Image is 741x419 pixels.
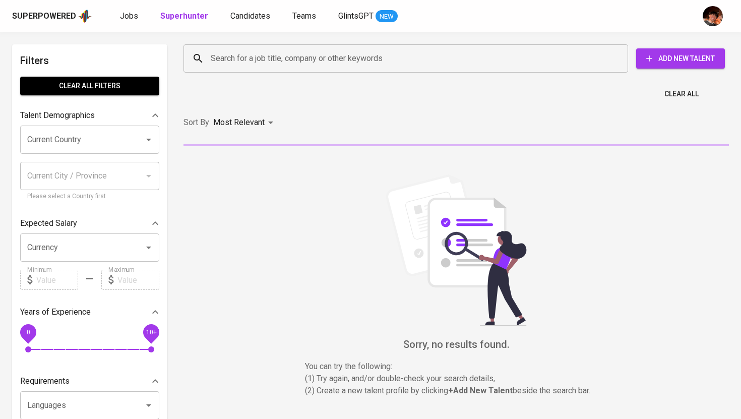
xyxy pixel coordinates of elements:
[26,329,30,336] span: 0
[12,11,76,22] div: Superpowered
[20,375,70,387] p: Requirements
[160,10,210,23] a: Superhunter
[20,109,95,122] p: Talent Demographics
[381,174,532,326] img: file_searching.svg
[20,306,91,318] p: Years of Experience
[703,6,723,26] img: diemas@glints.com
[230,10,272,23] a: Candidates
[292,10,318,23] a: Teams
[338,10,398,23] a: GlintsGPT NEW
[20,217,77,229] p: Expected Salary
[142,133,156,147] button: Open
[636,48,725,69] button: Add New Talent
[20,371,159,391] div: Requirements
[305,385,607,397] p: (2) Create a new talent profile by clicking beside the search bar.
[338,11,374,21] span: GlintsGPT
[660,85,703,103] button: Clear All
[146,329,156,336] span: 10+
[20,105,159,126] div: Talent Demographics
[292,11,316,21] span: Teams
[120,11,138,21] span: Jobs
[78,9,92,24] img: app logo
[664,88,699,100] span: Clear All
[183,336,729,352] h6: Sorry, no results found.
[36,270,78,290] input: Value
[27,192,152,202] p: Please select a Country first
[230,11,270,21] span: Candidates
[142,241,156,255] button: Open
[644,52,717,65] span: Add New Talent
[448,386,513,395] b: + Add New Talent
[160,11,208,21] b: Superhunter
[20,77,159,95] button: Clear All filters
[12,9,92,24] a: Superpoweredapp logo
[213,116,265,129] p: Most Relevant
[183,116,209,129] p: Sort By
[213,113,277,132] div: Most Relevant
[20,213,159,233] div: Expected Salary
[305,373,607,385] p: (1) Try again, and/or double-check your search details,
[28,80,151,92] span: Clear All filters
[20,52,159,69] h6: Filters
[142,398,156,412] button: Open
[376,12,398,22] span: NEW
[117,270,159,290] input: Value
[120,10,140,23] a: Jobs
[20,302,159,322] div: Years of Experience
[305,361,607,373] p: You can try the following :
